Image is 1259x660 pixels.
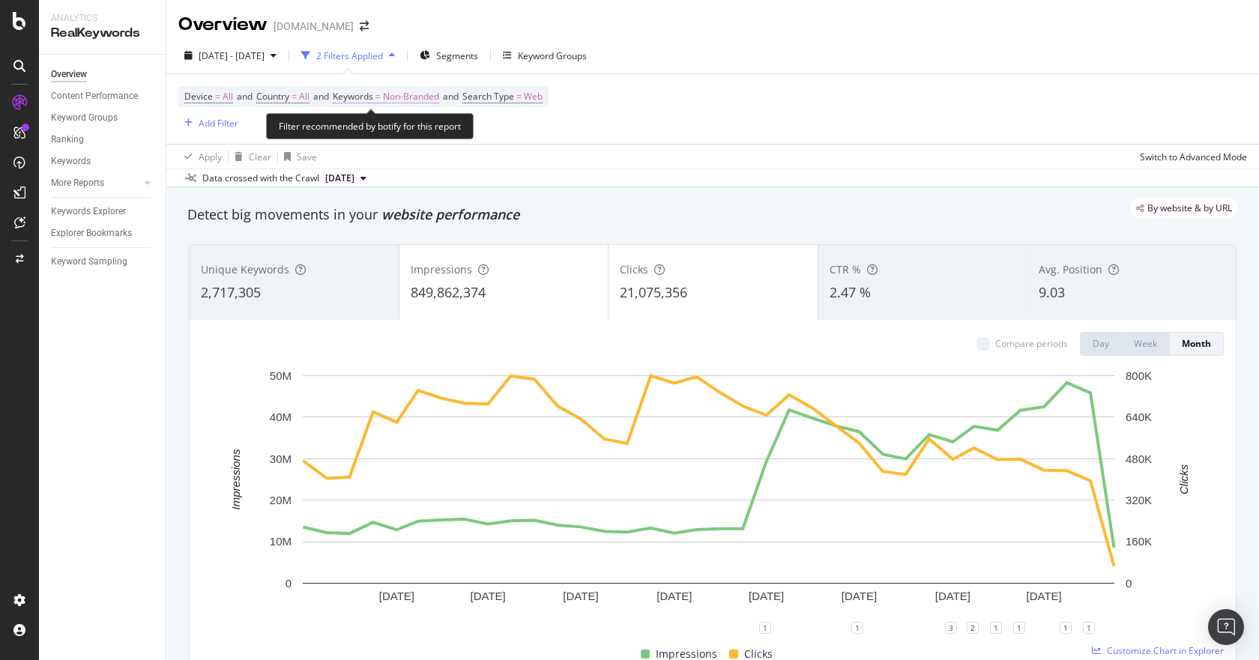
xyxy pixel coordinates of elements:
a: Overview [51,67,155,82]
div: Month [1182,337,1211,350]
text: [DATE] [935,590,970,602]
button: Day [1080,332,1122,356]
span: and [443,90,459,103]
span: Unique Keywords [201,262,289,276]
span: Clicks [620,262,648,276]
span: Country [256,90,289,103]
div: Open Intercom Messenger [1208,609,1244,645]
a: Keywords Explorer [51,204,155,220]
div: Data crossed with the Crawl [202,172,319,185]
span: 2,717,305 [201,283,261,301]
div: More Reports [51,175,104,191]
div: Keyword Groups [51,110,118,126]
div: 2 Filters Applied [316,49,383,62]
a: Ranking [51,132,155,148]
div: Apply [199,151,222,163]
div: Keywords Explorer [51,204,126,220]
button: Apply [178,145,222,169]
button: [DATE] - [DATE] [178,43,283,67]
div: 1 [1083,622,1095,634]
span: 849,862,374 [411,283,486,301]
div: Compare periods [995,337,1068,350]
span: Search Type [462,90,514,103]
span: 21,075,356 [620,283,687,301]
button: Segments [414,43,484,67]
text: 20M [270,494,292,506]
text: [DATE] [379,590,414,602]
div: Explorer Bookmarks [51,225,132,241]
text: 800K [1126,369,1152,382]
span: and [237,90,253,103]
button: Add Filter [178,114,238,132]
div: 3 [945,622,957,634]
span: = [215,90,220,103]
text: [DATE] [749,590,784,602]
div: 1 [759,622,771,634]
a: Content Performance [51,88,155,104]
button: 2 Filters Applied [295,43,401,67]
text: 0 [286,577,292,590]
span: = [292,90,297,103]
span: All [223,86,233,107]
text: 30M [270,452,292,465]
span: = [516,90,522,103]
text: [DATE] [471,590,506,602]
a: Keyword Sampling [51,254,155,270]
div: Week [1134,337,1157,350]
div: Overview [178,12,268,37]
button: Keyword Groups [497,43,593,67]
div: [DOMAIN_NAME] [274,19,354,34]
a: Explorer Bookmarks [51,225,155,241]
a: Keywords [51,154,155,169]
text: Clicks [1177,464,1190,494]
div: 1 [1060,622,1072,634]
span: Impressions [411,262,472,276]
span: Web [524,86,543,107]
span: 2025 Sep. 1st [325,172,354,185]
text: Impressions [229,449,242,509]
text: 640K [1126,411,1152,423]
text: 10M [270,535,292,548]
span: CTR % [830,262,861,276]
text: 480K [1126,452,1152,465]
div: Content Performance [51,88,138,104]
span: Non-Branded [383,86,439,107]
div: Ranking [51,132,84,148]
button: Clear [229,145,271,169]
text: 160K [1126,535,1152,548]
span: Avg. Position [1039,262,1102,276]
div: 1 [851,622,863,634]
button: Save [278,145,317,169]
text: [DATE] [656,590,692,602]
div: RealKeywords [51,25,154,42]
div: Clear [249,151,271,163]
div: Keyword Sampling [51,254,127,270]
text: 50M [270,369,292,382]
text: 40M [270,411,292,423]
div: Keyword Groups [518,49,587,62]
div: Day [1093,337,1109,350]
span: Customize Chart in Explorer [1107,644,1224,657]
span: = [375,90,381,103]
button: Week [1122,332,1170,356]
text: 0 [1126,577,1132,590]
text: [DATE] [563,590,598,602]
div: 1 [990,622,1002,634]
div: arrow-right-arrow-left [360,21,369,31]
div: Filter recommended by botify for this report [266,113,474,139]
a: Customize Chart in Explorer [1092,644,1224,657]
div: 1 [1013,622,1025,634]
button: [DATE] [319,169,372,187]
span: Keywords [333,90,373,103]
text: [DATE] [1027,590,1062,602]
text: 320K [1126,494,1152,506]
span: Device [184,90,213,103]
div: legacy label [1130,198,1238,219]
svg: A chart. [202,368,1216,628]
div: Keywords [51,154,91,169]
span: and [313,90,329,103]
a: More Reports [51,175,140,191]
div: Save [297,151,317,163]
span: By website & by URL [1147,204,1232,213]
